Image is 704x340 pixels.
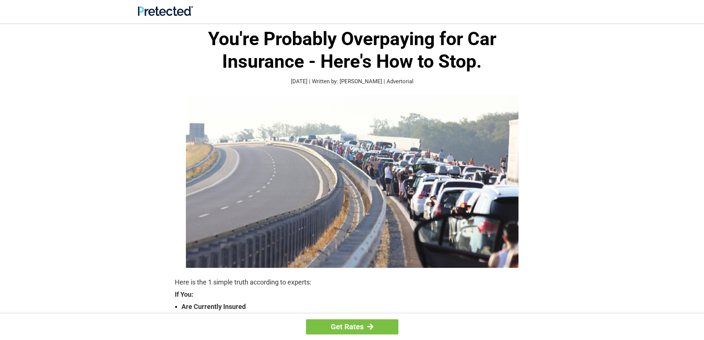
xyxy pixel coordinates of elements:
p: [DATE] | Written by: [PERSON_NAME] | Advertorial [175,77,530,86]
strong: If You: [175,291,530,298]
p: Here is the 1 simple truth according to experts: [175,277,530,287]
a: Get Rates [306,319,398,334]
h1: You're Probably Overpaying for Car Insurance - Here's How to Stop. [175,28,530,73]
strong: Are Over The Age Of [DEMOGRAPHIC_DATA] [181,312,530,322]
a: Site Logo [138,10,193,17]
strong: Are Currently Insured [181,302,530,312]
img: Site Logo [138,6,193,16]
